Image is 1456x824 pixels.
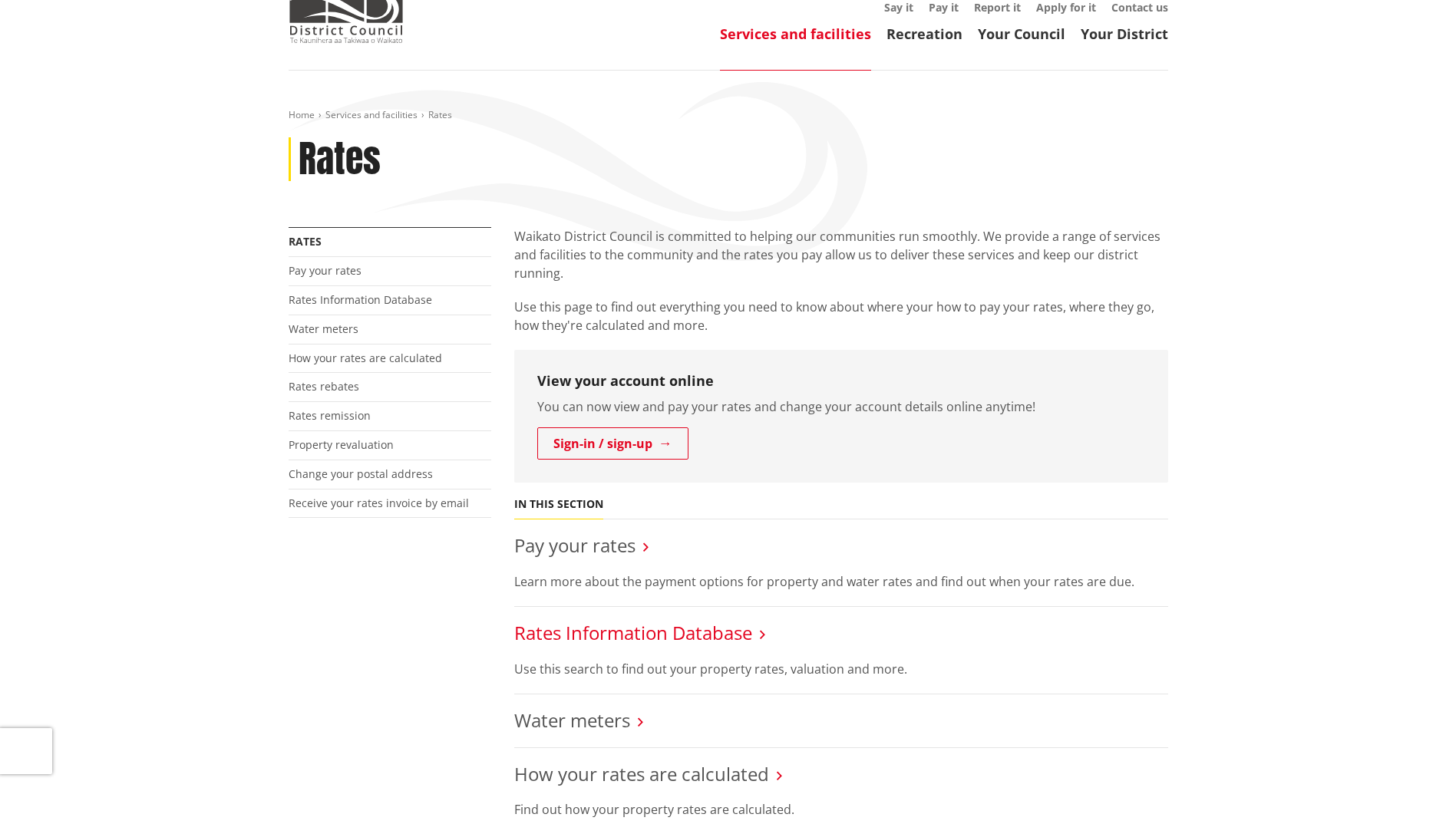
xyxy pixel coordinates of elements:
[514,532,636,558] a: Pay your rates
[289,263,362,278] a: Pay your rates
[514,707,630,733] a: Water meters
[514,498,603,511] h5: In this section
[514,620,752,645] a: Rates Information Database
[886,25,962,43] a: Recreation
[299,137,381,182] h1: Rates
[289,109,1168,122] nav: breadcrumb
[289,292,432,307] a: Rates Information Database
[289,408,371,423] a: Rates remission
[537,427,688,460] a: Sign-in / sign-up
[289,379,359,394] a: Rates rebates
[978,25,1065,43] a: Your Council
[325,108,418,121] a: Services and facilities
[514,761,769,786] a: How your rates are calculated
[289,496,469,510] a: Receive your rates invoice by email
[289,437,394,452] a: Property revaluation
[514,572,1168,591] p: Learn more about the payment options for property and water rates and find out when your rates ar...
[289,321,358,336] a: Water meters
[537,397,1145,416] p: You can now view and pay your rates and change your account details online anytime!
[289,351,442,365] a: How your rates are calculated
[289,108,315,121] a: Home
[537,373,1145,390] h3: View your account online
[514,800,1168,819] p: Find out how your property rates are calculated.
[514,227,1168,282] p: Waikato District Council is committed to helping our communities run smoothly. We provide a range...
[720,25,871,43] a: Services and facilities
[514,298,1168,335] p: Use this page to find out everything you need to know about where your how to pay your rates, whe...
[514,660,1168,678] p: Use this search to find out your property rates, valuation and more.
[289,234,322,249] a: Rates
[289,466,433,481] a: Change your postal address
[428,108,452,121] span: Rates
[1081,25,1168,43] a: Your District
